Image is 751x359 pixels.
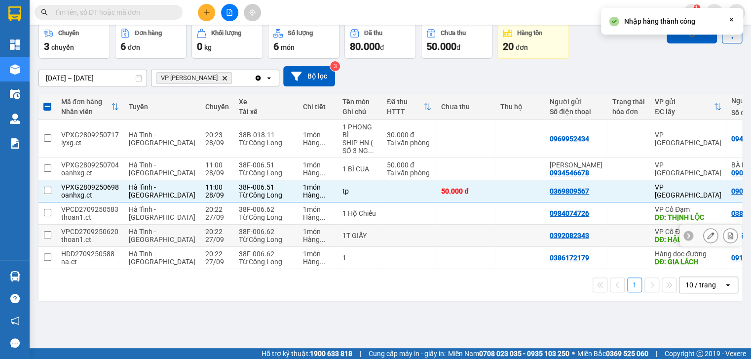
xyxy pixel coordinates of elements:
[656,348,657,359] span: |
[320,258,326,266] span: ...
[380,43,384,51] span: đ
[550,161,602,169] div: ANH CHUNG
[448,348,569,359] span: Miền Nam
[320,236,326,243] span: ...
[205,258,229,266] div: 27/09
[369,348,446,359] span: Cung cấp máy in - giấy in:
[693,4,700,11] sup: 1
[283,66,335,86] button: Bộ lọc
[320,191,326,199] span: ...
[221,4,238,21] button: file-add
[479,350,569,358] strong: 0708 023 035 - 0935 103 250
[342,254,377,262] div: 1
[39,70,147,86] input: Select a date range.
[156,72,232,84] span: VP Hoàng Liệt, close by backspace
[342,165,377,173] div: 1 BÌ CUA
[342,108,377,116] div: Ghi chú
[41,9,48,16] span: search
[58,30,79,37] div: Chuyến
[342,187,377,195] div: tp
[655,98,713,106] div: VP gửi
[350,40,380,52] span: 80.000
[205,169,229,177] div: 28/09
[262,348,352,359] span: Hỗ trợ kỹ thuật:
[320,169,326,177] span: ...
[655,213,721,221] div: DĐ: THỊNH LỘC
[426,40,456,52] span: 50.000
[500,103,540,111] div: Thu hộ
[61,183,119,191] div: VPXG2809250698
[550,108,602,116] div: Số điện thoại
[342,209,377,217] div: 1 Hộ Chiếu
[129,183,195,199] span: Hà Tĩnh - [GEOGRAPHIC_DATA]
[342,123,377,139] div: 1 PHONG BÌ
[10,316,20,325] span: notification
[115,23,187,59] button: Đơn hàng6đơn
[303,169,333,177] div: Hàng thông thường
[303,205,333,213] div: 1 món
[239,108,293,116] div: Tài xế
[205,183,229,191] div: 11:00
[205,250,229,258] div: 20:22
[303,183,333,191] div: 1 món
[61,213,119,221] div: thoan1.ct
[129,131,195,147] span: Hà Tĩnh - [GEOGRAPHIC_DATA]
[161,74,218,82] span: VP Hoàng Liệt
[239,213,293,221] div: Từ Công Long
[205,191,229,199] div: 28/09
[226,9,233,16] span: file-add
[61,228,119,236] div: VPCD2709250620
[320,139,326,147] span: ...
[612,108,645,116] div: hóa đơn
[360,348,361,359] span: |
[268,23,339,59] button: Số lượng6món
[239,98,293,106] div: Xe
[310,350,352,358] strong: 1900 633 818
[211,30,241,37] div: Khối lượng
[728,4,745,21] button: caret-down
[303,131,333,139] div: 1 món
[61,191,119,199] div: oanhxg.ct
[344,23,416,59] button: Đã thu80.000đ
[624,16,695,27] div: Nhập hàng thành công
[10,138,20,149] img: solution-icon
[387,161,431,169] div: 50.000 đ
[655,161,721,177] div: VP [GEOGRAPHIC_DATA]
[421,23,492,59] button: Chưa thu50.000đ
[205,103,229,111] div: Chuyến
[129,161,195,177] span: Hà Tĩnh - [GEOGRAPHIC_DATA]
[129,228,195,243] span: Hà Tĩnh - [GEOGRAPHIC_DATA]
[655,131,721,147] div: VP [GEOGRAPHIC_DATA]
[129,205,195,221] span: Hà Tĩnh - [GEOGRAPHIC_DATA]
[44,40,49,52] span: 3
[696,350,703,357] span: copyright
[516,43,528,51] span: đơn
[577,348,648,359] span: Miền Bắc
[637,6,683,18] span: tuanhl.ct
[330,61,340,71] sup: 3
[550,169,589,177] div: 0934546678
[550,232,589,239] div: 0392082343
[655,236,721,243] div: DĐ: HẬU LỘC
[342,98,377,106] div: Tên món
[234,73,235,83] input: Selected VP Hoàng Liệt.
[38,23,110,59] button: Chuyến3chuyến
[387,169,431,177] div: Tại văn phòng
[239,169,293,177] div: Từ Công Long
[10,338,20,348] span: message
[303,258,333,266] div: Hàng thông thường
[10,89,20,99] img: warehouse-icon
[129,103,195,111] div: Tuyến
[61,98,111,106] div: Mã đơn hàng
[441,187,490,195] div: 50.000 đ
[387,139,431,147] div: Tại văn phòng
[10,271,20,281] img: warehouse-icon
[239,139,293,147] div: Từ Công Long
[685,280,716,290] div: 10 / trang
[281,43,295,51] span: món
[191,23,263,59] button: Khối lượng0kg
[655,183,721,199] div: VP [GEOGRAPHIC_DATA]
[606,350,648,358] strong: 0369 525 060
[205,139,229,147] div: 28/09
[550,98,602,106] div: Người gửi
